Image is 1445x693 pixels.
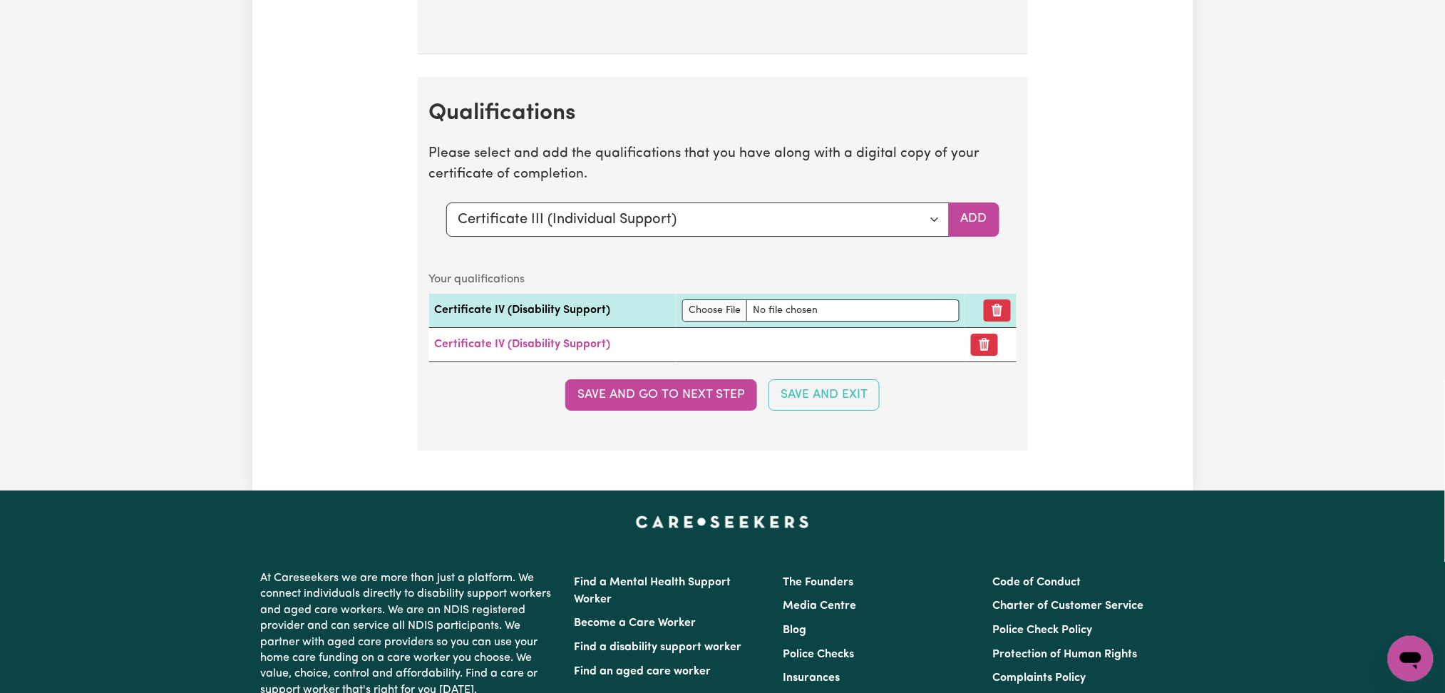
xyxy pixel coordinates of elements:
a: Media Centre [783,600,857,612]
a: Careseekers home page [636,516,809,528]
button: Remove qualification [984,299,1011,322]
h2: Qualifications [429,100,1017,127]
a: Protection of Human Rights [992,649,1137,660]
button: Save and go to next step [565,379,757,411]
a: Code of Conduct [992,577,1081,588]
a: Become a Care Worker [575,617,696,629]
a: Find an aged care worker [575,666,711,677]
a: Complaints Policy [992,672,1086,684]
a: Certificate IV (Disability Support) [435,339,611,350]
a: Police Check Policy [992,625,1092,636]
a: Blog [783,625,807,636]
a: Charter of Customer Service [992,600,1143,612]
a: Find a Mental Health Support Worker [575,577,731,605]
td: Certificate IV (Disability Support) [429,294,677,328]
caption: Your qualifications [429,265,1017,294]
a: Insurances [783,672,840,684]
a: Police Checks [783,649,855,660]
iframe: Button to launch messaging window [1388,636,1434,682]
button: Add selected qualification [949,202,999,237]
a: The Founders [783,577,854,588]
button: Save and Exit [768,379,880,411]
a: Find a disability support worker [575,642,742,653]
button: Remove certificate [971,334,998,356]
p: Please select and add the qualifications that you have along with a digital copy of your certific... [429,144,1017,185]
